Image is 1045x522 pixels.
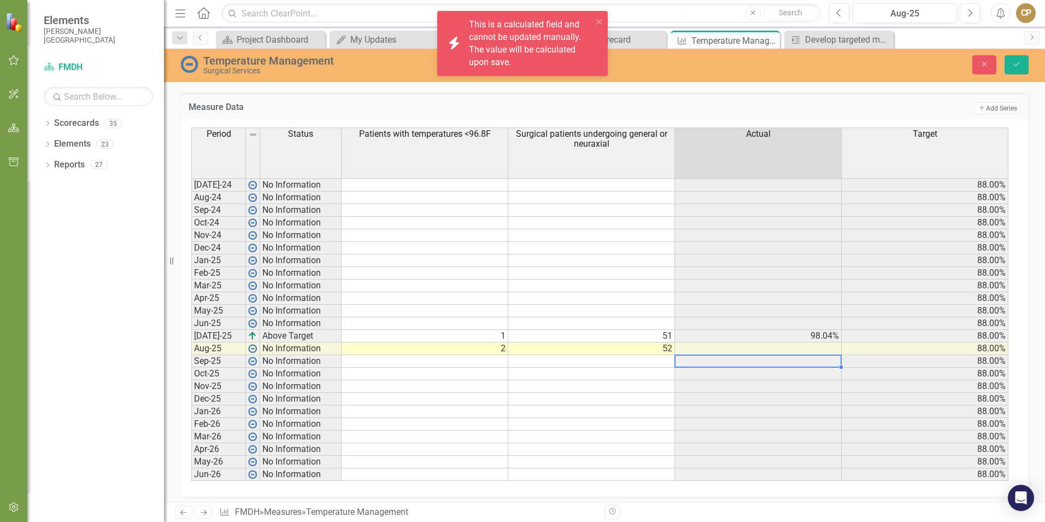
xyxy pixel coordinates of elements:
td: 88.00% [842,393,1008,405]
td: Jan-25 [191,254,246,267]
img: wPkqUstsMhMTgAAAABJRU5ErkJggg== [248,382,257,391]
img: wPkqUstsMhMTgAAAABJRU5ErkJggg== [248,269,257,277]
td: 52 [508,343,675,355]
td: No Information [260,443,342,456]
img: VmL+zLOWXp8NoCSi7l57Eu8eJ+4GWSi48xzEIItyGCrzKAg+GPZxiGYRiGYS7xC1jVADWlAHzkAAAAAElFTkSuQmCC [248,332,257,340]
img: ClearPoint Strategy [5,13,25,32]
td: Dec-25 [191,393,246,405]
img: wPkqUstsMhMTgAAAABJRU5ErkJggg== [248,395,257,403]
td: No Information [260,405,342,418]
img: wPkqUstsMhMTgAAAABJRU5ErkJggg== [248,206,257,214]
td: May-25 [191,305,246,317]
td: 88.00% [842,178,1008,192]
td: Dec-24 [191,242,246,254]
td: Feb-25 [191,267,246,280]
div: Surgical Services [203,67,656,75]
div: Project Dashboard [237,33,322,47]
div: My Scorecard [578,33,664,47]
div: Temperature Management [691,34,777,48]
a: My Scorecard [560,33,664,47]
img: wPkqUstsMhMTgAAAABJRU5ErkJggg== [248,457,257,466]
img: 8DAGhfEEPCf229AAAAAElFTkSuQmCC [249,130,257,139]
td: Sep-25 [191,355,246,368]
img: wPkqUstsMhMTgAAAABJRU5ErkJggg== [248,432,257,441]
td: 88.00% [842,456,1008,468]
td: No Information [260,456,342,468]
td: No Information [260,431,342,443]
td: Jun-25 [191,317,246,330]
td: No Information [260,192,342,204]
td: No Information [260,305,342,317]
img: wPkqUstsMhMTgAAAABJRU5ErkJggg== [248,231,257,240]
td: 88.00% [842,280,1008,292]
div: This is a calculated field and cannot be updated manually. The value will be calculated upon save. [469,19,592,68]
td: 98.04% [675,330,842,343]
img: wPkqUstsMhMTgAAAABJRU5ErkJggg== [248,407,257,416]
a: Elements [54,138,91,150]
td: No Information [260,343,342,355]
img: wPkqUstsMhMTgAAAABJRU5ErkJggg== [248,319,257,328]
td: 88.00% [842,468,1008,481]
img: wPkqUstsMhMTgAAAABJRU5ErkJggg== [248,181,257,189]
span: Surgical patients undergoing general or neuraxial [510,129,672,148]
img: wPkqUstsMhMTgAAAABJRU5ErkJggg== [248,470,257,479]
img: wPkqUstsMhMTgAAAABJRU5ErkJggg== [248,420,257,428]
td: Mar-25 [191,280,246,292]
td: 88.00% [842,192,1008,204]
img: wPkqUstsMhMTgAAAABJRU5ErkJggg== [248,256,257,265]
td: 88.00% [842,292,1008,305]
td: May-26 [191,456,246,468]
td: 51 [508,330,675,343]
div: 23 [96,140,114,149]
img: wPkqUstsMhMTgAAAABJRU5ErkJggg== [248,294,257,303]
td: No Information [260,254,342,267]
button: Add Series [974,102,1020,114]
img: No Information [180,55,198,73]
td: Oct-24 [191,217,246,229]
img: wPkqUstsMhMTgAAAABJRU5ErkJggg== [248,344,257,353]
td: 88.00% [842,267,1008,280]
td: 88.00% [842,330,1008,343]
a: Scorecards [54,117,99,130]
button: CP [1016,3,1036,23]
td: No Information [260,380,342,393]
td: Oct-25 [191,368,246,380]
span: Elements [44,14,153,27]
div: 27 [90,160,108,170]
input: Search ClearPoint... [221,4,821,23]
td: No Information [260,242,342,254]
img: wPkqUstsMhMTgAAAABJRU5ErkJggg== [248,445,257,454]
td: Jan-26 [191,405,246,418]
td: Aug-24 [191,192,246,204]
td: Mar-26 [191,431,246,443]
td: 88.00% [842,431,1008,443]
img: wPkqUstsMhMTgAAAABJRU5ErkJggg== [248,306,257,315]
img: wPkqUstsMhMTgAAAABJRU5ErkJggg== [248,281,257,290]
td: No Information [260,280,342,292]
td: 2 [342,343,508,355]
div: My Updates [350,33,436,47]
a: FMDH [44,61,153,74]
a: Project Dashboard [219,33,322,47]
td: Feb-26 [191,418,246,431]
td: Apr-26 [191,443,246,456]
td: 88.00% [842,418,1008,431]
td: 88.00% [842,443,1008,456]
img: wPkqUstsMhMTgAAAABJRU5ErkJggg== [248,243,257,252]
span: Search [779,8,802,17]
a: Develop targeted messaging (print, digital, radio) [787,33,891,47]
td: No Information [260,178,342,192]
img: wPkqUstsMhMTgAAAABJRU5ErkJggg== [248,218,257,227]
div: Open Intercom Messenger [1008,485,1034,511]
div: Aug-25 [856,7,953,20]
td: Nov-24 [191,229,246,242]
img: wPkqUstsMhMTgAAAABJRU5ErkJggg== [248,369,257,378]
td: 88.00% [842,380,1008,393]
td: [DATE]-24 [191,178,246,192]
td: No Information [260,292,342,305]
button: Search [764,5,818,21]
td: 88.00% [842,229,1008,242]
td: Apr-25 [191,292,246,305]
span: Actual [746,129,771,139]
